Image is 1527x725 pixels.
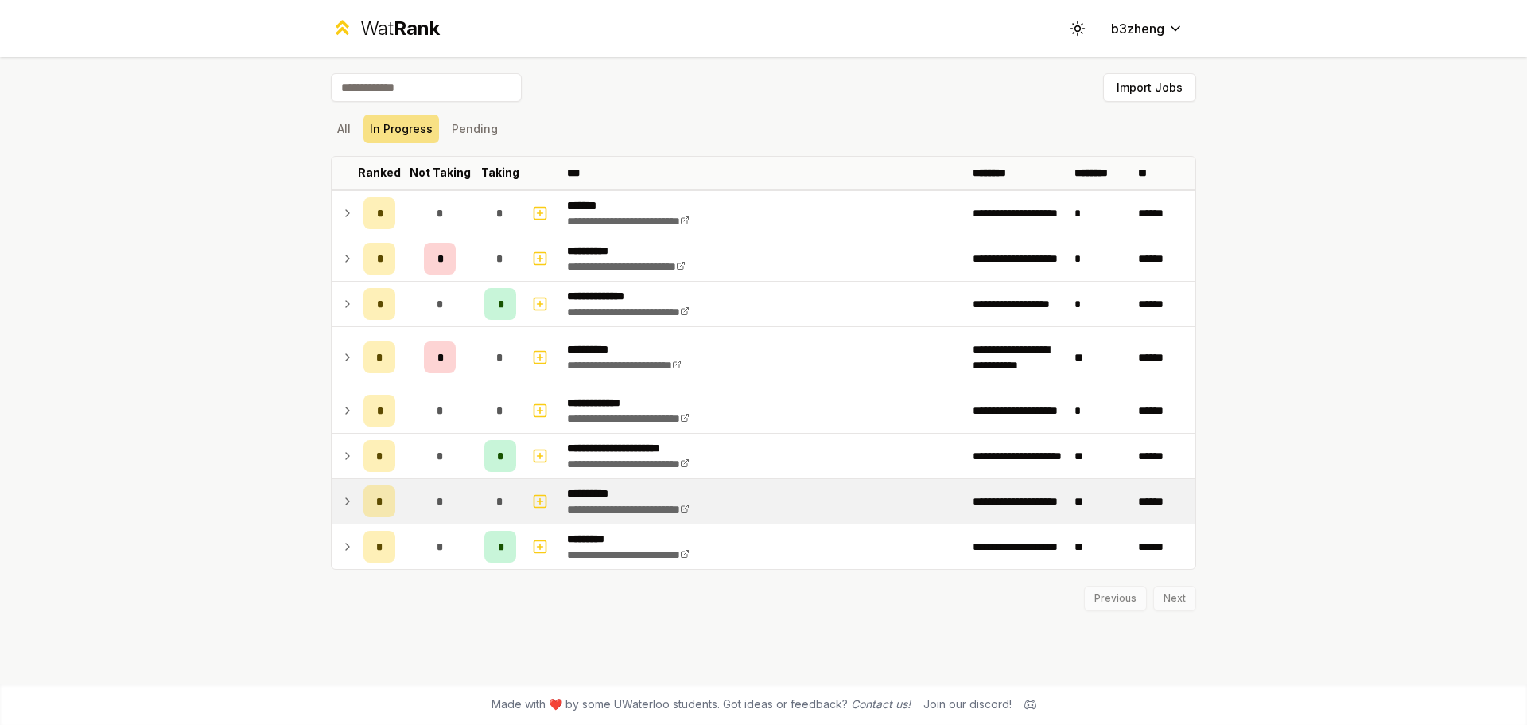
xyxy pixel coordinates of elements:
[410,165,471,181] p: Not Taking
[851,697,911,711] a: Contact us!
[445,115,504,143] button: Pending
[331,115,357,143] button: All
[360,16,440,41] div: Wat
[481,165,519,181] p: Taking
[363,115,439,143] button: In Progress
[394,17,440,40] span: Rank
[1111,19,1164,38] span: b3zheng
[1098,14,1196,43] button: b3zheng
[1103,73,1196,102] button: Import Jobs
[358,165,401,181] p: Ranked
[923,696,1012,712] div: Join our discord!
[492,696,911,712] span: Made with ❤️ by some UWaterloo students. Got ideas or feedback?
[331,16,440,41] a: WatRank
